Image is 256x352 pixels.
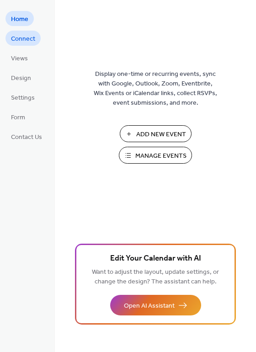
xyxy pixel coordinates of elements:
span: Add New Event [136,130,186,139]
button: Manage Events [119,147,192,164]
span: Connect [11,34,35,44]
a: Views [5,50,33,65]
button: Open AI Assistant [110,295,201,315]
a: Design [5,70,37,85]
span: Edit Your Calendar with AI [110,252,201,265]
span: Settings [11,93,35,103]
span: Manage Events [135,151,187,161]
span: Form [11,113,25,123]
span: Contact Us [11,133,42,142]
a: Settings [5,90,40,105]
a: Connect [5,31,41,46]
span: Open AI Assistant [124,301,175,311]
span: Want to adjust the layout, update settings, or change the design? The assistant can help. [92,266,219,288]
span: Home [11,15,28,24]
button: Add New Event [120,125,192,142]
a: Contact Us [5,129,48,144]
span: Design [11,74,31,83]
span: Display one-time or recurring events, sync with Google, Outlook, Zoom, Eventbrite, Wix Events or ... [94,69,217,108]
a: Form [5,109,31,124]
span: Views [11,54,28,64]
a: Home [5,11,34,26]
